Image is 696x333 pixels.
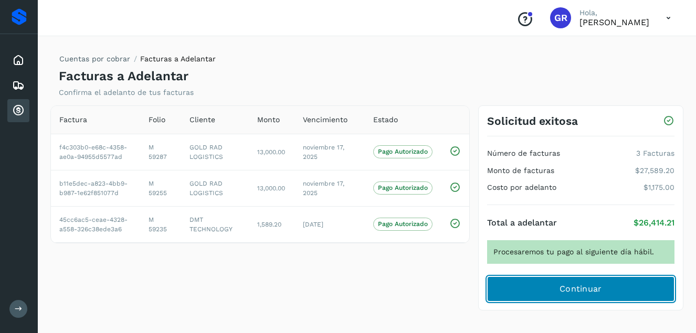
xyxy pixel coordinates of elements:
[51,206,140,242] td: 45cc6ac5-ceae-4328-a558-326c38ede3a6
[257,221,281,228] span: 1,589.20
[257,148,285,156] span: 13,000.00
[579,17,649,27] p: GILBERTO RODRIGUEZ ARANDA
[59,69,188,84] h4: Facturas a Adelantar
[487,114,578,127] h3: Solicitud exitosa
[257,114,280,125] span: Monto
[303,221,323,228] span: [DATE]
[636,149,674,158] p: 3 Facturas
[257,185,285,192] span: 13,000.00
[59,88,194,97] p: Confirma el adelanto de tus facturas
[487,240,674,264] div: Procesaremos tu pago al siguiente día hábil.
[303,180,344,197] span: noviembre 17, 2025
[59,55,130,63] a: Cuentas por cobrar
[373,114,398,125] span: Estado
[7,99,29,122] div: Cuentas por cobrar
[140,206,181,242] td: M 59235
[487,183,556,192] h4: Costo por adelanto
[635,166,674,175] p: $27,589.20
[59,53,216,69] nav: breadcrumb
[140,55,216,63] span: Facturas a Adelantar
[378,148,428,155] p: Pago Autorizado
[149,114,165,125] span: Folio
[181,170,249,206] td: GOLD RAD LOGISTICS
[560,283,602,295] span: Continuar
[51,170,140,206] td: b11e5dec-a823-4bb9-b987-1e62f851077d
[303,114,347,125] span: Vencimiento
[378,220,428,228] p: Pago Autorizado
[487,166,554,175] h4: Monto de facturas
[487,276,674,302] button: Continuar
[634,218,674,228] p: $26,414.21
[140,134,181,170] td: M 59287
[579,8,649,17] p: Hola,
[7,49,29,72] div: Inicio
[181,134,249,170] td: GOLD RAD LOGISTICS
[140,170,181,206] td: M 59255
[51,134,140,170] td: f4c303b0-e68c-4358-ae0a-94955d5577ad
[303,144,344,160] span: noviembre 17, 2025
[487,218,557,228] h4: Total a adelantar
[487,149,560,158] h4: Número de facturas
[644,183,674,192] p: $1,175.00
[59,114,87,125] span: Factura
[181,206,249,242] td: DMT TECHNOLOGY
[378,184,428,191] p: Pago Autorizado
[7,74,29,97] div: Embarques
[189,114,215,125] span: Cliente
